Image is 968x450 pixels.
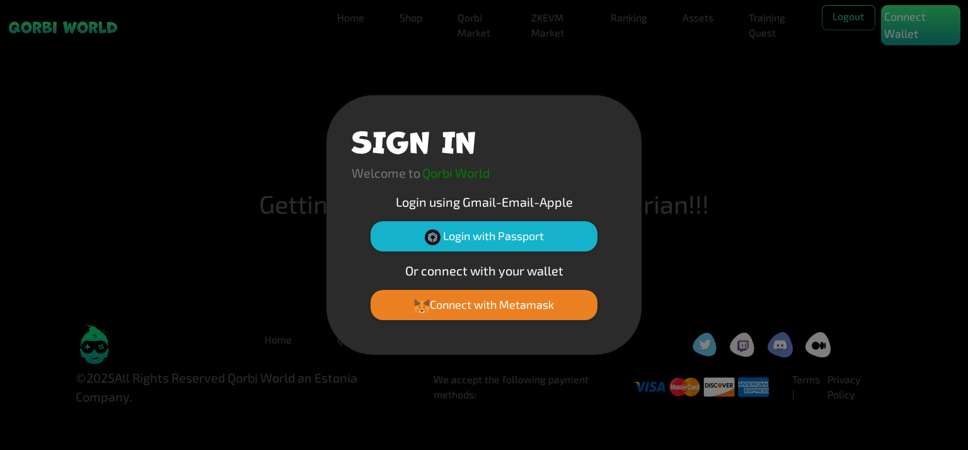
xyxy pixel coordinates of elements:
button: Login with Passport [371,221,597,251]
button: Connect with Metamask [371,290,597,320]
p: Or connect with your wallet [352,261,616,280]
p: Welcome to [352,163,420,182]
p: Qorbi World [422,163,490,182]
p: Login using Gmail-Email-Apple [352,192,616,211]
h1: SIGN IN [352,120,476,158]
img: Passport Logo [425,229,441,245]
